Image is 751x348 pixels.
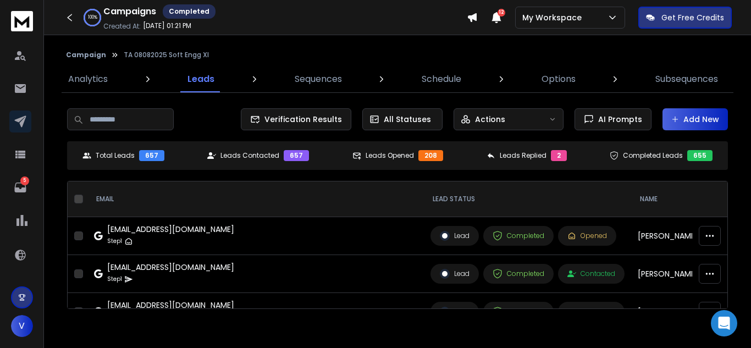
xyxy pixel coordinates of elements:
[498,9,505,16] span: 12
[103,22,141,31] p: Created At:
[68,73,108,86] p: Analytics
[9,176,31,198] a: 5
[143,21,191,30] p: [DATE] 01:21 PM
[20,176,29,185] p: 5
[567,269,615,278] div: Contacted
[139,150,164,161] div: 657
[384,114,431,125] p: All Statuses
[522,12,586,23] p: My Workspace
[11,315,33,337] button: V
[542,73,576,86] p: Options
[575,108,651,130] button: AI Prompts
[87,181,424,217] th: EMAIL
[440,307,470,317] div: Lead
[88,14,97,21] p: 100 %
[422,73,461,86] p: Schedule
[295,73,342,86] p: Sequences
[284,150,309,161] div: 657
[187,73,214,86] p: Leads
[241,108,351,130] button: Verification Results
[535,66,582,92] a: Options
[103,5,156,18] h1: Campaigns
[107,262,234,273] div: [EMAIL_ADDRESS][DOMAIN_NAME]
[475,114,505,125] p: Actions
[415,66,468,92] a: Schedule
[551,150,567,161] div: 2
[687,150,713,161] div: 655
[107,224,234,235] div: [EMAIL_ADDRESS][DOMAIN_NAME]
[493,307,544,317] div: Completed
[440,231,470,241] div: Lead
[493,269,544,279] div: Completed
[662,108,728,130] button: Add New
[220,151,279,160] p: Leads Contacted
[181,66,221,92] a: Leads
[66,51,106,59] button: Campaign
[107,274,122,285] p: Step 1
[661,12,724,23] p: Get Free Credits
[260,114,342,125] span: Verification Results
[424,181,631,217] th: LEAD STATUS
[11,11,33,31] img: logo
[62,66,114,92] a: Analytics
[107,236,122,247] p: Step 1
[500,151,546,160] p: Leads Replied
[655,73,718,86] p: Subsequences
[440,269,470,279] div: Lead
[288,66,349,92] a: Sequences
[418,150,443,161] div: 208
[163,4,216,19] div: Completed
[567,307,615,316] div: Contacted
[107,300,234,311] div: [EMAIL_ADDRESS][DOMAIN_NAME]
[711,310,737,336] div: Open Intercom Messenger
[594,114,642,125] span: AI Prompts
[493,231,544,241] div: Completed
[96,151,135,160] p: Total Leads
[567,231,607,240] div: Opened
[649,66,725,92] a: Subsequences
[124,51,209,59] p: TA 08082025 Soft Engg XI
[623,151,683,160] p: Completed Leads
[638,7,732,29] button: Get Free Credits
[366,151,414,160] p: Leads Opened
